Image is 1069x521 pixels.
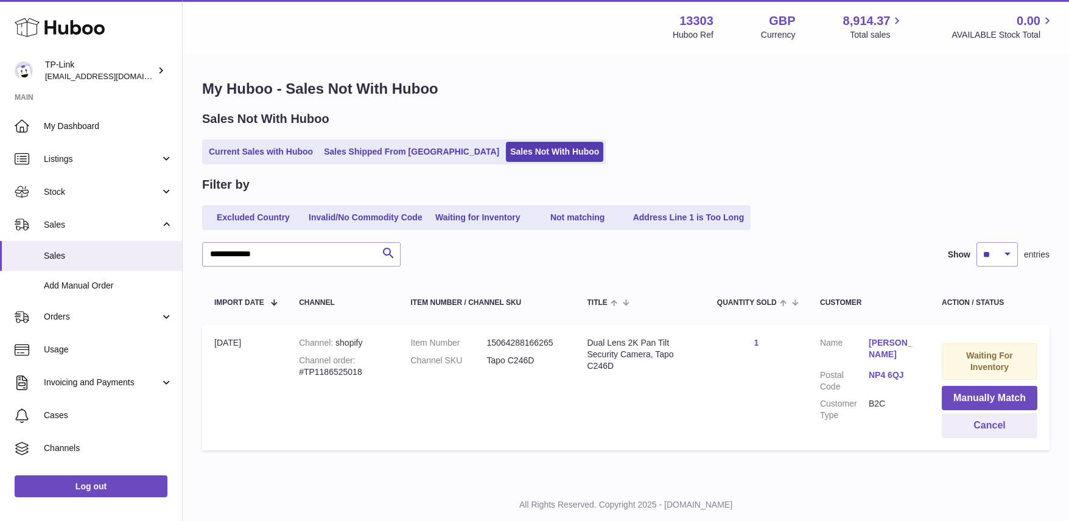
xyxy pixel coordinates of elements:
a: Address Line 1 is Too Long [629,208,749,228]
a: Not matching [529,208,626,228]
span: Cases [44,410,173,421]
span: Channels [44,442,173,454]
span: [EMAIL_ADDRESS][DOMAIN_NAME] [45,71,179,81]
span: Quantity Sold [717,299,777,307]
a: [PERSON_NAME] [869,337,917,360]
div: Channel [299,299,386,307]
div: TP-Link [45,59,155,82]
a: 1 [754,338,759,348]
div: #TP1186525018 [299,355,386,378]
span: Add Manual Order [44,280,173,292]
div: Currency [761,29,796,41]
span: entries [1024,249,1050,260]
h1: My Huboo - Sales Not With Huboo [202,79,1050,99]
span: 8,914.37 [843,13,891,29]
button: Cancel [942,413,1037,438]
div: Dual Lens 2K Pan Tilt Security Camera, Tapo C246D [587,337,692,372]
a: Invalid/No Commodity Code [304,208,427,228]
span: My Dashboard [44,121,173,132]
span: Sales [44,219,160,231]
span: Usage [44,344,173,355]
div: Huboo Ref [673,29,713,41]
a: NP4 6QJ [869,369,917,381]
div: Item Number / Channel SKU [410,299,563,307]
div: Customer [820,299,917,307]
dt: Postal Code [820,369,869,393]
div: Action / Status [942,299,1037,307]
dt: Customer Type [820,398,869,421]
span: Total sales [850,29,904,41]
label: Show [948,249,970,260]
span: Title [587,299,607,307]
td: [DATE] [202,325,287,450]
span: Invoicing and Payments [44,377,160,388]
dt: Channel SKU [410,355,486,366]
strong: 13303 [679,13,713,29]
strong: Channel [299,338,335,348]
dd: B2C [869,398,917,421]
button: Manually Match [942,386,1037,411]
a: Current Sales with Huboo [205,142,317,162]
span: Orders [44,311,160,323]
span: Listings [44,153,160,165]
dd: Tapo C246D [486,355,563,366]
a: Sales Not With Huboo [506,142,603,162]
img: gaby.chen@tp-link.com [15,61,33,80]
p: All Rights Reserved. Copyright 2025 - [DOMAIN_NAME] [192,499,1059,511]
dt: Item Number [410,337,486,349]
h2: Sales Not With Huboo [202,111,329,127]
span: Sales [44,250,173,262]
a: Log out [15,475,167,497]
span: Import date [214,299,264,307]
span: 0.00 [1017,13,1040,29]
dd: 15064288166265 [486,337,563,349]
a: Waiting for Inventory [429,208,527,228]
a: 0.00 AVAILABLE Stock Total [952,13,1054,41]
span: Stock [44,186,160,198]
h2: Filter by [202,177,250,193]
a: Sales Shipped From [GEOGRAPHIC_DATA] [320,142,503,162]
strong: Channel order [299,355,356,365]
span: AVAILABLE Stock Total [952,29,1054,41]
div: shopify [299,337,386,349]
a: 8,914.37 Total sales [843,13,905,41]
dt: Name [820,337,869,363]
strong: GBP [769,13,795,29]
strong: Waiting For Inventory [966,351,1012,372]
a: Excluded Country [205,208,302,228]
